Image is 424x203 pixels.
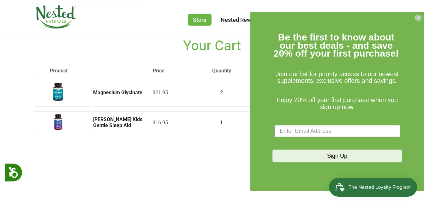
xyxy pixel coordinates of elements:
th: Price [152,68,212,74]
a: Magnesium Glycinate [93,89,142,95]
iframe: Button to open loyalty program pop-up [329,178,418,197]
span: $21.95 [152,89,168,95]
th: Quantity [212,68,271,74]
button: Close dialog [415,15,421,21]
span: Enjoy 20% off your first purchase when you sign up now. [277,96,398,110]
img: LUNA Kids Gentle Sleep Aid - USA [50,114,66,130]
img: Nested Naturals [35,5,76,29]
th: Product [34,68,152,74]
a: Nested Rewards [221,16,262,23]
span: $16.95 [152,120,168,126]
button: Sign Up [272,150,402,163]
a: [PERSON_NAME] Kids Gentle Sleep Aid [93,116,142,128]
img: Magnesium Glycinate - USA [50,82,66,102]
a: Store [188,14,212,26]
span: Join our list for priority access to our newest supplements, exclusive offers and savings. [276,71,398,84]
div: Total: [34,139,390,170]
input: Enter Email Address [274,125,400,137]
span: Be the first to know about our best deals - and save 20% off your first purchase! [274,32,399,58]
h1: Your Cart [34,38,390,54]
div: FLYOUT Form [250,12,424,191]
